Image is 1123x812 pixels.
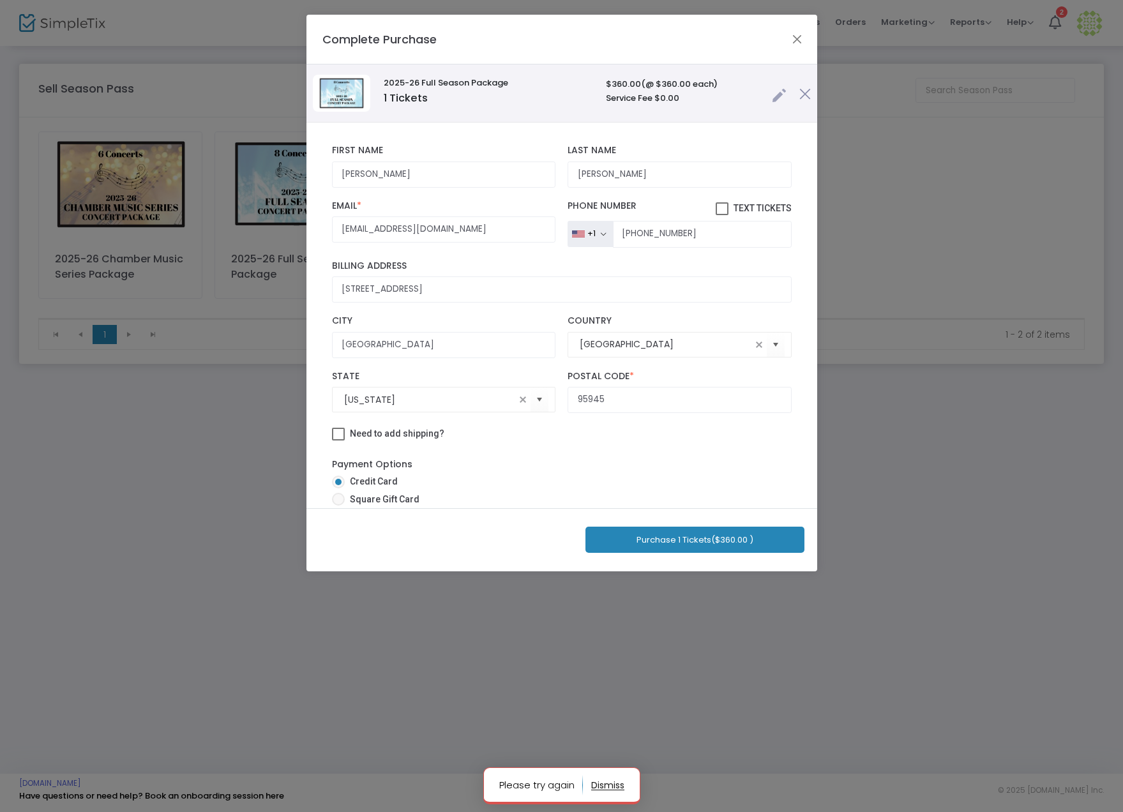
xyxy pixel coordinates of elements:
h6: $360.00 [606,79,758,89]
div: +1 [587,229,596,239]
h6: Service Fee $0.00 [606,93,758,103]
span: Square Gift Card [345,493,419,506]
input: City [332,332,555,358]
input: Phone Number [613,221,791,248]
button: Select [531,387,548,413]
span: clear [515,392,531,407]
label: City [332,315,555,327]
input: Select Country [580,338,751,351]
span: Need to add shipping? [350,428,444,439]
span: (@ $360.00 each) [641,78,718,90]
label: Phone Number [568,200,791,216]
p: Please try again [499,775,583,795]
label: Last Name [568,145,791,156]
button: +1 [568,221,613,248]
label: Email [332,200,555,212]
button: Purchase 1 Tickets($360.00 ) [585,527,804,553]
button: Select [767,331,785,357]
label: State [332,371,555,382]
span: clear [751,337,767,352]
label: Payment Options [332,458,412,471]
button: Close [788,31,805,47]
span: 1 [384,91,387,105]
img: cross.png [799,88,811,100]
input: Select State [344,393,515,407]
button: dismiss [591,775,624,795]
img: 6388103950227170012025-26FullSeason2.jpg [313,75,370,112]
input: First Name [332,162,555,188]
h6: 2025-26 Full Season Package [384,78,593,88]
input: Billing Address [332,276,792,303]
span: Text Tickets [734,203,792,213]
input: Email [332,216,555,243]
label: Country [568,315,791,327]
span: Credit Card [345,475,398,488]
label: First Name [332,145,555,156]
h4: Complete Purchase [322,31,437,48]
span: Tickets [389,91,428,105]
label: Postal Code [568,371,791,382]
input: Postal Code [568,387,791,413]
label: Billing Address [332,260,792,272]
input: Last Name [568,162,791,188]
